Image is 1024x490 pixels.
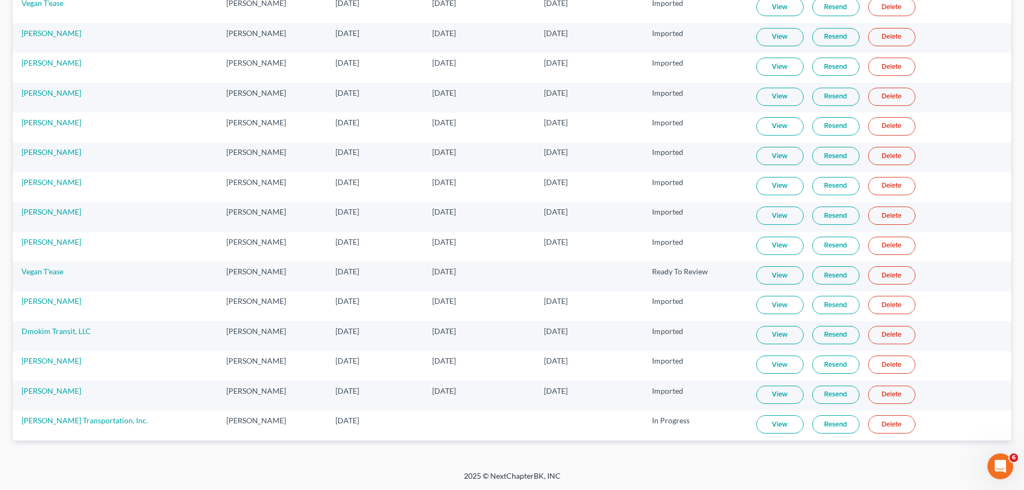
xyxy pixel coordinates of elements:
span: [DATE] [335,147,359,157]
a: Delete [868,415,915,434]
td: Imported [643,202,748,232]
span: [DATE] [432,356,456,365]
a: Resend [812,386,860,404]
td: Imported [643,381,748,410]
a: Delete [868,326,915,344]
a: [PERSON_NAME] Transportation, Inc. [22,416,148,425]
a: Resend [812,88,860,106]
span: [DATE] [335,416,359,425]
a: View [756,386,804,404]
span: [DATE] [544,58,568,67]
a: [PERSON_NAME] [22,147,81,157]
span: [DATE] [432,296,456,306]
a: Resend [812,177,860,195]
a: View [756,147,804,165]
a: Delete [868,296,915,314]
a: View [756,237,804,255]
a: [PERSON_NAME] [22,296,81,306]
a: View [756,207,804,225]
a: Delete [868,28,915,46]
td: [PERSON_NAME] [218,321,327,351]
span: [DATE] [432,326,456,336]
a: Resend [812,117,860,136]
a: Delete [868,266,915,285]
div: 2025 © NextChapterBK, INC [206,471,819,490]
span: [DATE] [432,29,456,38]
td: [PERSON_NAME] [218,410,327,440]
span: [DATE] [432,88,456,97]
a: View [756,177,804,195]
span: [DATE] [544,237,568,246]
td: Ready To Review [643,261,748,291]
a: [PERSON_NAME] [22,237,81,246]
span: [DATE] [544,88,568,97]
a: View [756,88,804,106]
td: Imported [643,292,748,321]
span: [DATE] [335,386,359,395]
span: [DATE] [335,296,359,306]
a: Delete [868,386,915,404]
td: [PERSON_NAME] [218,23,327,53]
span: [DATE] [544,386,568,395]
span: [DATE] [335,326,359,336]
span: [DATE] [335,356,359,365]
a: [PERSON_NAME] [22,386,81,395]
span: [DATE] [335,207,359,216]
a: Resend [812,147,860,165]
a: Resend [812,415,860,434]
a: Delete [868,147,915,165]
td: Imported [643,53,748,82]
td: Imported [643,232,748,261]
a: [PERSON_NAME] [22,29,81,38]
span: [DATE] [432,118,456,127]
a: Resend [812,296,860,314]
span: [DATE] [432,237,456,246]
td: [PERSON_NAME] [218,143,327,172]
span: [DATE] [335,58,359,67]
a: View [756,117,804,136]
span: [DATE] [335,267,359,276]
td: [PERSON_NAME] [218,232,327,261]
td: Imported [643,112,748,142]
td: Imported [643,172,748,202]
td: [PERSON_NAME] [218,261,327,291]
a: View [756,296,804,314]
a: Resend [812,237,860,255]
td: [PERSON_NAME] [218,202,327,232]
a: Resend [812,58,860,76]
span: [DATE] [432,267,456,276]
span: [DATE] [544,177,568,187]
a: View [756,28,804,46]
td: Imported [643,143,748,172]
span: [DATE] [432,386,456,395]
span: [DATE] [335,118,359,127]
td: [PERSON_NAME] [218,172,327,202]
td: [PERSON_NAME] [218,381,327,410]
a: Delete [868,356,915,374]
span: [DATE] [432,147,456,157]
a: View [756,415,804,434]
span: [DATE] [544,356,568,365]
td: [PERSON_NAME] [218,351,327,381]
a: Resend [812,207,860,225]
td: Imported [643,321,748,351]
a: Delete [868,58,915,76]
td: [PERSON_NAME] [218,112,327,142]
a: [PERSON_NAME] [22,88,81,97]
span: [DATE] [432,177,456,187]
a: View [756,326,804,344]
a: View [756,356,804,374]
a: View [756,266,804,285]
span: 6 [1009,453,1018,462]
td: [PERSON_NAME] [218,83,327,112]
span: [DATE] [335,237,359,246]
td: In Progress [643,410,748,440]
span: [DATE] [544,207,568,216]
td: [PERSON_NAME] [218,292,327,321]
span: [DATE] [432,58,456,67]
span: [DATE] [432,207,456,216]
a: Delete [868,237,915,255]
a: [PERSON_NAME] [22,207,81,216]
a: Vegan T'ease [22,267,63,276]
span: [DATE] [335,177,359,187]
